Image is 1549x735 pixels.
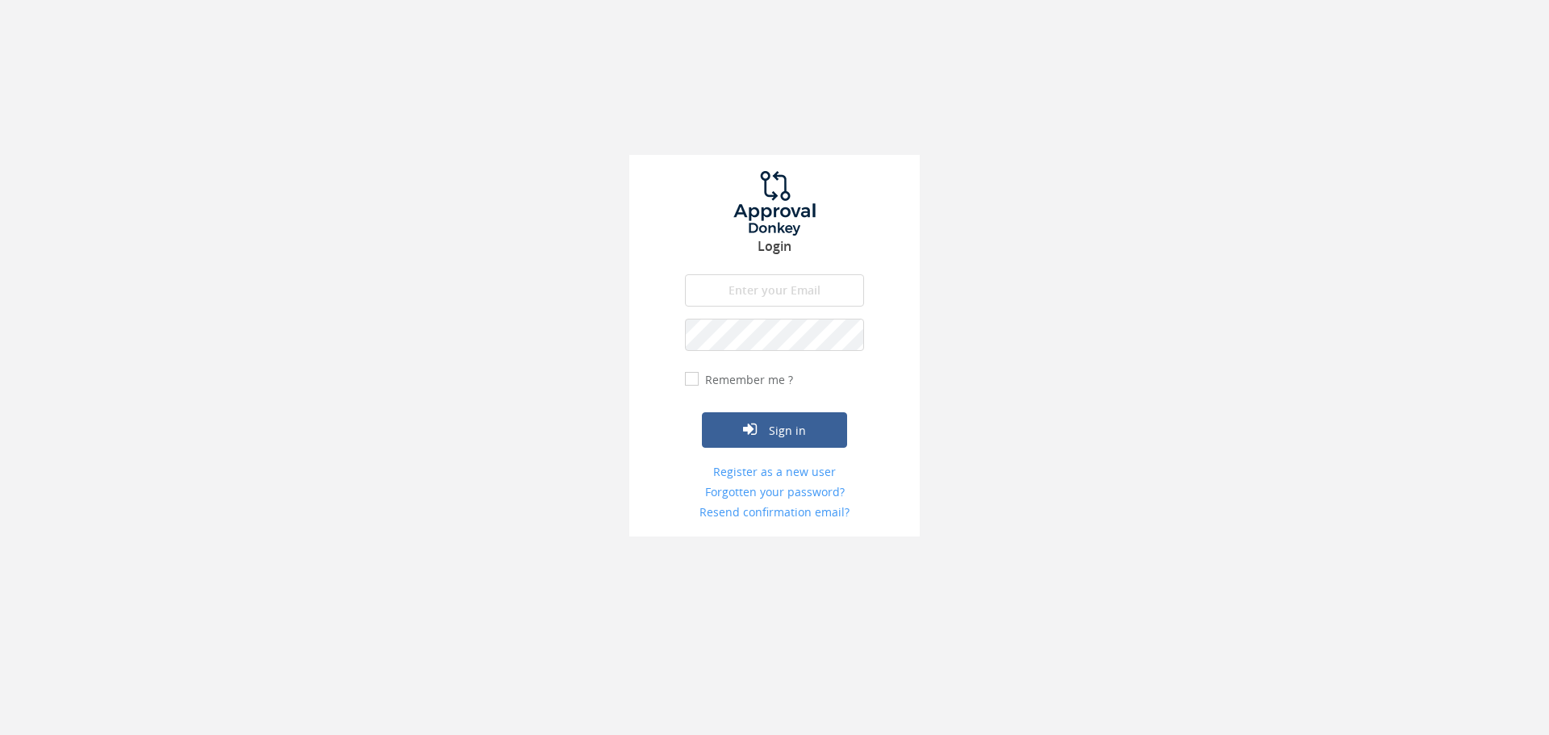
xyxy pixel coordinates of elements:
button: Sign in [702,412,847,448]
img: logo.png [714,171,835,236]
a: Register as a new user [685,464,864,480]
input: Enter your Email [685,274,864,307]
a: Resend confirmation email? [685,504,864,520]
label: Remember me ? [701,372,793,388]
a: Forgotten your password? [685,484,864,500]
h3: Login [629,240,920,254]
